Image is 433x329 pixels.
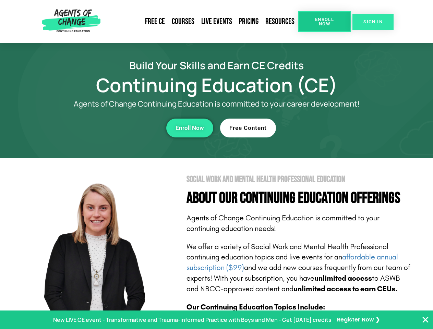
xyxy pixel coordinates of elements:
span: Free Content [229,125,267,131]
h4: About Our Continuing Education Offerings [187,191,412,206]
a: Live Events [198,14,236,29]
span: SIGN IN [363,20,383,24]
p: New LIVE CE event - Transformative and Trauma-informed Practice with Boys and Men - Get [DATE] cr... [53,315,332,325]
a: Courses [168,14,198,29]
a: Resources [262,14,298,29]
h1: Continuing Education (CE) [21,77,412,93]
b: unlimited access [314,274,372,283]
h2: Build Your Skills and Earn CE Credits [21,60,412,70]
a: Enroll Now [166,119,213,137]
nav: Menu [103,14,298,29]
a: Free Content [220,119,276,137]
a: Free CE [142,14,168,29]
h2: Social Work and Mental Health Professional Education [187,175,412,184]
button: Close Banner [421,316,430,324]
a: SIGN IN [352,14,394,30]
span: Agents of Change Continuing Education is committed to your continuing education needs! [187,214,380,233]
a: Pricing [236,14,262,29]
span: Enroll Now [176,125,204,131]
b: unlimited access to earn CEUs. [293,284,398,293]
p: We offer a variety of Social Work and Mental Health Professional continuing education topics and ... [187,242,412,294]
span: Enroll Now [309,17,340,26]
a: Register Now ❯ [337,315,380,325]
b: Our Continuing Education Topics Include: [187,303,325,312]
p: Agents of Change Continuing Education is committed to your career development! [49,100,385,108]
a: Enroll Now [298,11,351,32]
